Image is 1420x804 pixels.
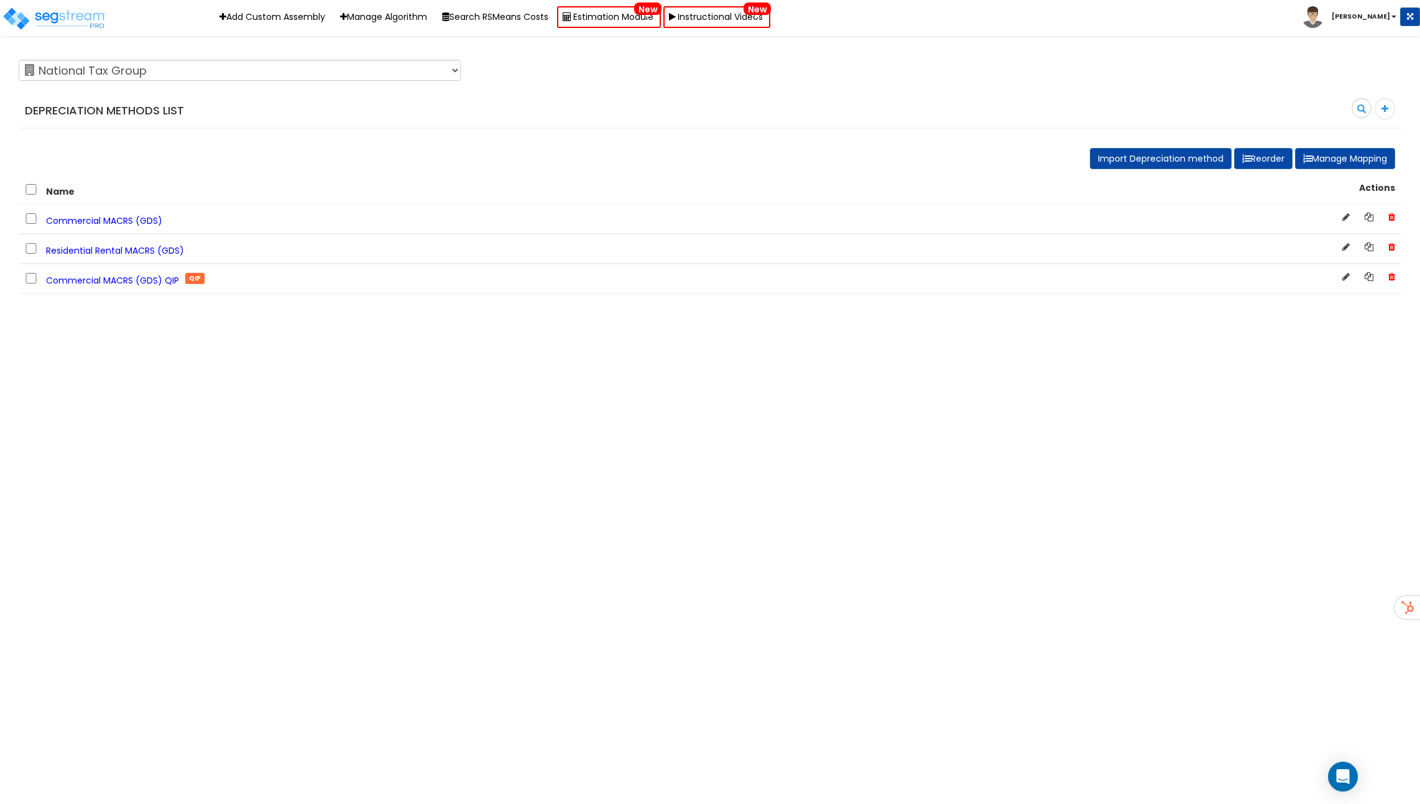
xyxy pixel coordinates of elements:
[1332,12,1390,21] b: [PERSON_NAME]
[46,215,162,227] span: Commercial MACRS (GDS)
[213,7,331,27] a: Add Custom Assembly
[1388,241,1395,253] span: Delete Depreciation Method
[46,185,75,198] strong: Name
[1234,148,1293,169] button: Reorder
[2,6,108,31] img: logo_pro_r.png
[1359,182,1395,194] strong: Actions
[185,273,205,284] span: QIP
[1388,270,1395,283] span: Delete Depreciation Method
[1365,211,1373,223] a: Copy Depreciation Method
[46,274,179,287] span: Commercial MACRS (GDS) QIP
[1295,148,1395,169] button: Manage Mapping
[334,7,433,27] a: Manage Algorithm
[1332,99,1371,120] input: search depreciation method
[1365,270,1373,283] a: Copy Depreciation Method
[1302,6,1324,28] img: avatar.png
[1328,762,1358,792] div: Open Intercom Messenger
[46,244,184,257] span: Residential Rental MACRS (GDS)
[1090,148,1232,169] button: Import Depreciation method
[1388,211,1395,223] span: Delete Depreciation Method
[436,7,555,27] button: Search RSMeans Costs
[744,2,771,15] span: New
[663,6,770,28] a: Instructional VideosNew
[557,6,661,28] a: Estimation ModuleNew
[1365,241,1373,253] a: Copy Depreciation Method
[634,2,662,15] span: New
[25,104,701,117] h4: Depreciation Methods List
